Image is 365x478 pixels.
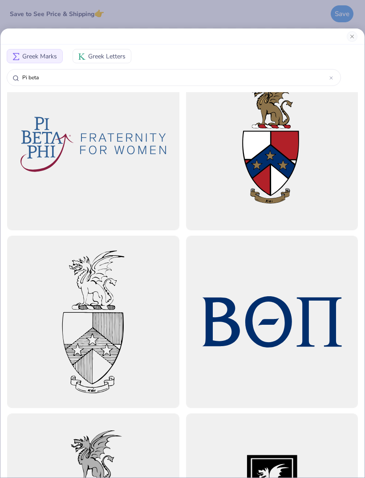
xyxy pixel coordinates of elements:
input: Try "Alpha" [21,73,329,82]
span: Greek Marks [22,52,57,61]
button: Close [347,31,357,42]
img: Greek Letters [78,53,85,60]
img: Greek Marks [12,53,20,60]
button: Greek LettersGreek Letters [73,49,131,63]
button: Greek MarksGreek Marks [7,49,63,63]
span: Greek Letters [88,52,126,61]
